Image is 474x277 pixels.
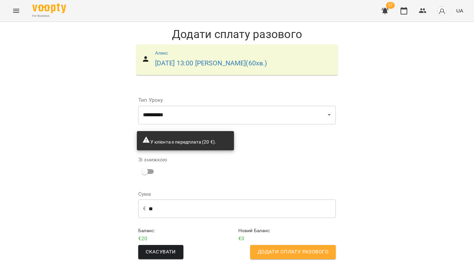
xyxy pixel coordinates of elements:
[138,157,167,162] label: Зі знижкою
[437,6,447,16] img: avatar_s.png
[155,59,267,67] a: [DATE] 13:00 [PERSON_NAME](60хв.)
[32,3,66,13] img: Voopty Logo
[8,3,24,19] button: Menu
[138,191,336,197] label: Сума
[32,14,66,18] span: For Business
[238,227,336,235] h6: Новий Баланс :
[138,97,336,103] label: Тип Уроку
[143,205,146,213] p: €
[146,248,176,256] span: Скасувати
[258,248,328,256] span: Додати сплату разового
[238,235,336,243] p: € 0
[386,2,395,9] span: 17
[453,4,466,17] button: UA
[155,50,168,56] a: Алекс
[138,245,183,259] button: Скасувати
[250,245,336,259] button: Додати сплату разового
[133,27,341,41] h1: Додати сплату разового
[138,235,236,243] p: € 20
[138,227,236,235] h6: Баланс :
[456,7,463,14] span: UA
[142,139,216,145] span: У клієнта є передплата (20 €).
